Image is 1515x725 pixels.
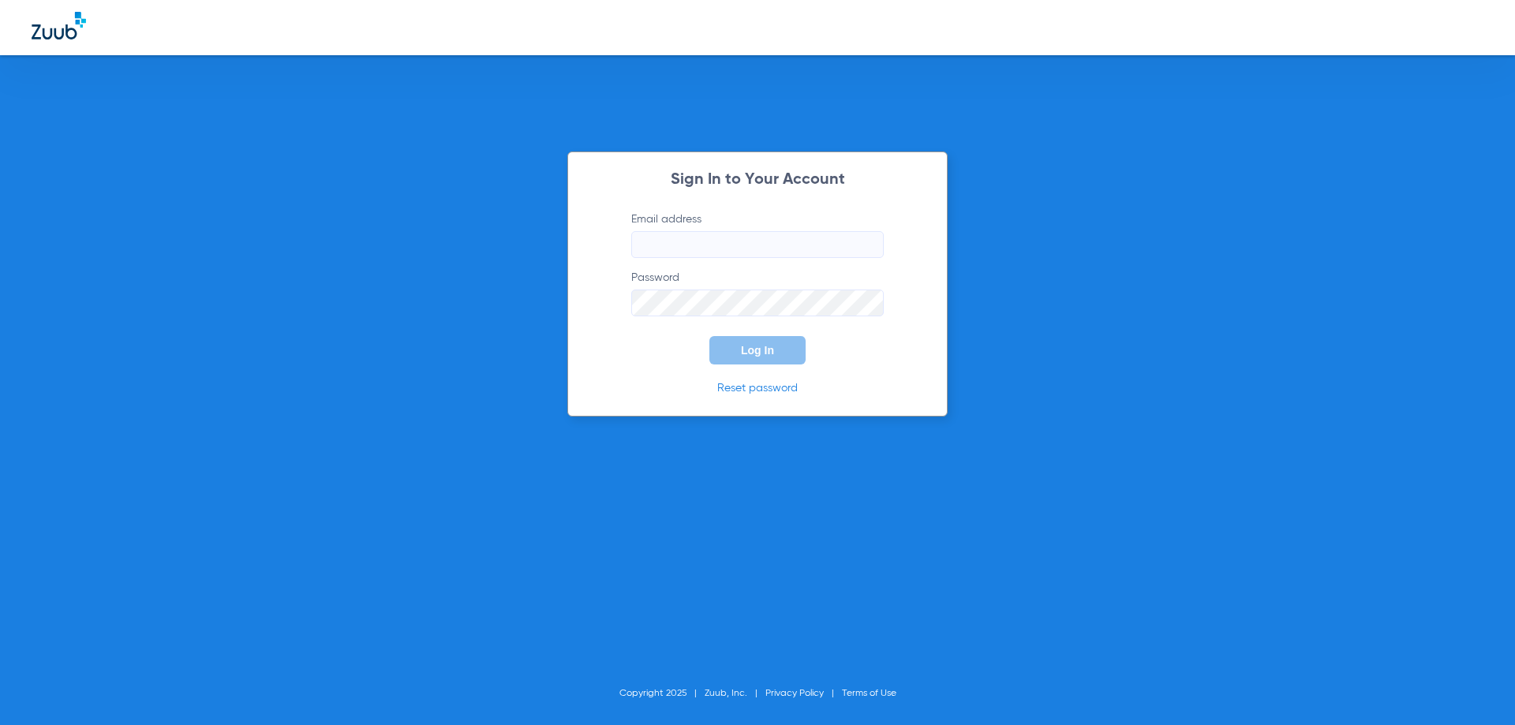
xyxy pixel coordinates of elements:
li: Copyright 2025 [619,686,705,701]
input: Password [631,290,884,316]
button: Log In [709,336,806,364]
h2: Sign In to Your Account [608,172,907,188]
img: Zuub Logo [32,12,86,39]
a: Terms of Use [842,689,896,698]
label: Email address [631,211,884,258]
a: Reset password [717,383,798,394]
input: Email address [631,231,884,258]
a: Privacy Policy [765,689,824,698]
li: Zuub, Inc. [705,686,765,701]
span: Log In [741,344,774,357]
label: Password [631,270,884,316]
